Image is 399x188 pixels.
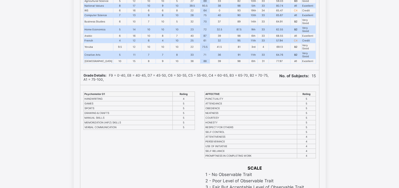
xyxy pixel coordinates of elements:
th: High. In Class [228,108,249,114]
td: 37 [210,18,229,26]
td: 4 [141,127,155,132]
td: 5 [172,120,195,125]
td: Excellent [301,59,316,64]
td: 5 [297,101,316,106]
b: Days Present: [204,78,229,83]
td: 59.71 [269,114,290,118]
span: 0 [143,78,178,83]
td: 62.55 [269,26,290,34]
b: Grade Details: [83,73,106,78]
b: Days School Opened: [204,74,243,78]
td: C4 [290,114,301,118]
td: Very Good [301,43,316,51]
b: Term: [83,83,93,87]
th: Grade [290,108,301,114]
td: 37 [208,118,228,123]
td: OBEDIENCE [204,106,297,111]
td: 6th [249,59,258,64]
td: A1 [290,13,301,18]
td: Home Economics [83,26,113,34]
th: Remark [301,108,315,114]
b: Address: [173,42,190,47]
td: 8 [155,118,169,123]
td: IRS [83,8,113,13]
td: Creative Arts [83,51,113,59]
td: 64.76 [269,51,290,59]
td: 9 [155,114,169,118]
td: 0 [210,8,229,13]
td: 22 [184,8,200,13]
td: 5 [113,123,127,127]
td: 14 [127,26,142,34]
td: 8 [142,59,156,64]
td: Credit [301,114,315,118]
td: 12 [127,38,142,43]
td: 36 [184,59,200,64]
td: 16 [127,123,141,127]
b: Total Score: [143,65,165,69]
td: MANUAL SKILLS [83,116,172,120]
td: 39 [210,59,229,64]
td: 36 [210,51,229,59]
th: CA1 (10) [113,108,127,114]
td: 33 [257,114,269,118]
td: 61 [200,38,210,43]
td: 32 [210,38,229,43]
td: VERBAL COMMUNICATION [83,125,172,130]
td: 39 [210,34,229,38]
td: 10 [127,18,142,26]
td: 76 [199,123,208,127]
td: 11th [249,51,258,59]
td: 10 [156,26,170,34]
td: 14th [249,18,258,26]
td: 72 [200,26,210,34]
td: 7 [156,51,170,59]
td: 6 [156,8,170,13]
td: 25 [184,38,200,43]
td: 57.94 [269,38,290,43]
td: 15 [127,59,142,64]
td: 12 [127,114,141,118]
b: Days Absent: [204,83,228,87]
td: 33 [258,18,269,26]
td: 10 [169,118,183,123]
td: 10 [169,123,183,127]
td: 75 [200,13,210,18]
td: 10 [113,59,127,64]
td: Yoruba [83,43,113,51]
td: 34 [183,118,199,123]
span: 88.5 [143,74,184,78]
span: Third Term [83,83,114,87]
td: B2 [290,18,301,26]
th: CA5 (10) [169,108,183,114]
b: Session: [83,87,99,91]
td: 9 [156,59,170,64]
td: 10 [170,13,184,18]
td: 3rd [249,43,258,51]
b: Class: [83,91,94,96]
td: 4 [258,43,269,51]
th: AFFECTIVE [204,92,297,97]
td: Very Good [301,26,316,34]
td: 21 [183,114,199,118]
td: 0 [208,123,228,127]
td: 9th [249,26,258,34]
th: Exam (40) [183,108,199,114]
td: 22 [184,43,200,51]
td: 10 [170,43,184,51]
td: 5 [170,18,184,26]
td: 87 [200,34,210,38]
td: 38 [210,3,229,8]
td: RESPECT FOR OTHERS [204,125,297,130]
span: [DATE]-[DATE] [83,87,127,91]
td: SPORTS [83,106,172,111]
b: Final Average: [204,69,230,74]
td: 83 [228,114,249,118]
td: 34 [257,123,269,127]
td: HONESTY [204,120,297,125]
span: B2 [204,65,233,69]
td: ATTENDANCE [204,101,297,106]
td: 33 [258,34,269,38]
th: CA3 (10) [141,108,155,114]
td: 7 [142,51,156,59]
